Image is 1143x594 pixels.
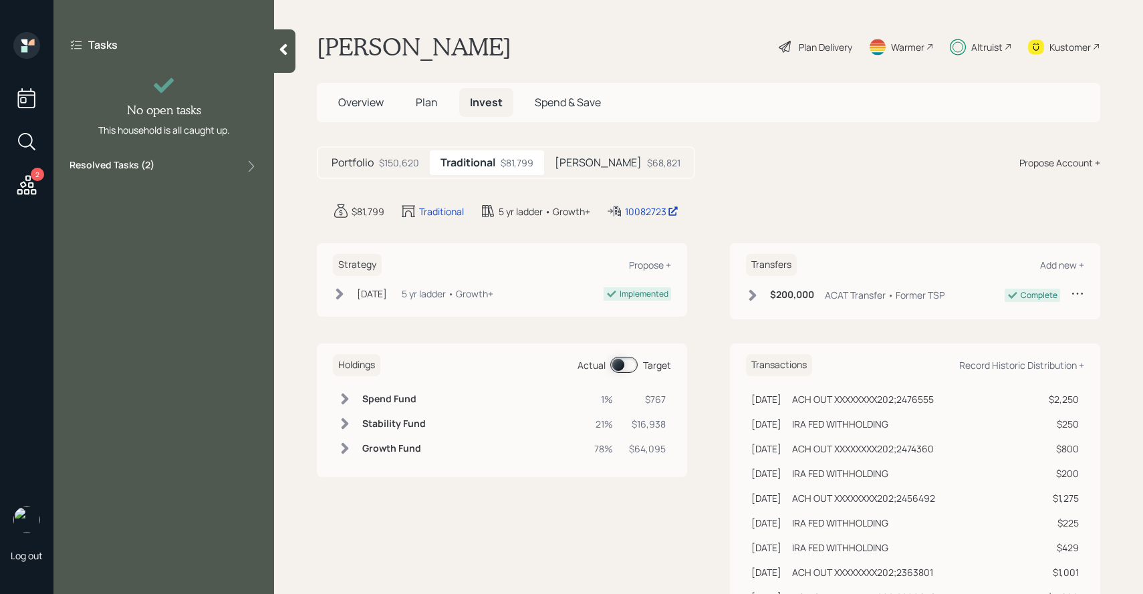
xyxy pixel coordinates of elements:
div: IRA FED WITHHOLDING [792,417,888,431]
div: ACAT Transfer • Former TSP [825,288,944,302]
span: Plan [416,95,438,110]
div: This household is all caught up. [98,123,230,137]
div: $16,938 [629,417,666,431]
div: $767 [629,392,666,406]
div: $800 [1043,442,1079,456]
h6: Holdings [333,354,380,376]
div: Actual [578,358,606,372]
div: ACH OUT XXXXXXXX202;2363801 [792,565,933,579]
div: [DATE] [751,516,781,530]
h6: Spend Fund [362,394,426,405]
div: 5 yr ladder • Growth+ [499,204,590,218]
div: $225 [1043,516,1079,530]
h6: Stability Fund [362,418,426,430]
div: $150,620 [379,156,419,170]
div: $64,095 [629,442,666,456]
div: [DATE] [751,442,781,456]
div: ACH OUT XXXXXXXX202;2474360 [792,442,934,456]
h5: [PERSON_NAME] [555,156,642,169]
div: Implemented [620,288,668,300]
h6: Transfers [746,254,797,276]
div: Target [643,358,671,372]
div: IRA FED WITHHOLDING [792,466,888,480]
div: Propose + [629,259,671,271]
div: $1,001 [1043,565,1079,579]
label: Resolved Tasks ( 2 ) [70,158,154,174]
div: [DATE] [751,565,781,579]
div: $1,275 [1043,491,1079,505]
div: $429 [1043,541,1079,555]
div: 10082723 [625,204,678,218]
h6: Transactions [746,354,812,376]
h4: No open tasks [127,103,201,118]
h6: Strategy [333,254,382,276]
div: Traditional [419,204,464,218]
div: ACH OUT XXXXXXXX202;2476555 [792,392,934,406]
div: Warmer [891,40,924,54]
div: Record Historic Distribution + [959,359,1084,372]
div: 78% [594,442,613,456]
div: [DATE] [751,541,781,555]
div: IRA FED WITHHOLDING [792,516,888,530]
div: $2,250 [1043,392,1079,406]
div: ACH OUT XXXXXXXX202;2456492 [792,491,935,505]
div: 2 [31,168,44,181]
div: IRA FED WITHHOLDING [792,541,888,555]
h6: Growth Fund [362,443,426,454]
img: sami-boghos-headshot.png [13,506,40,533]
div: 1% [594,392,613,406]
div: Plan Delivery [799,40,852,54]
div: [DATE] [751,392,781,406]
h5: Traditional [440,156,495,169]
span: Overview [338,95,384,110]
h1: [PERSON_NAME] [317,32,511,61]
div: Log out [11,549,43,562]
div: [DATE] [751,417,781,431]
div: $81,799 [352,204,384,218]
div: 21% [594,417,613,431]
div: $68,821 [647,156,680,170]
span: Spend & Save [535,95,601,110]
div: [DATE] [751,491,781,505]
div: Propose Account + [1019,156,1100,170]
div: $200 [1043,466,1079,480]
div: $250 [1043,417,1079,431]
div: [DATE] [357,287,387,301]
div: Complete [1021,289,1057,301]
div: 5 yr ladder • Growth+ [402,287,493,301]
h6: $200,000 [770,289,814,301]
h5: Portfolio [332,156,374,169]
div: $81,799 [501,156,533,170]
div: [DATE] [751,466,781,480]
div: Altruist [971,40,1003,54]
div: Add new + [1040,259,1084,271]
span: Invest [470,95,503,110]
label: Tasks [88,37,118,52]
div: Kustomer [1049,40,1091,54]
